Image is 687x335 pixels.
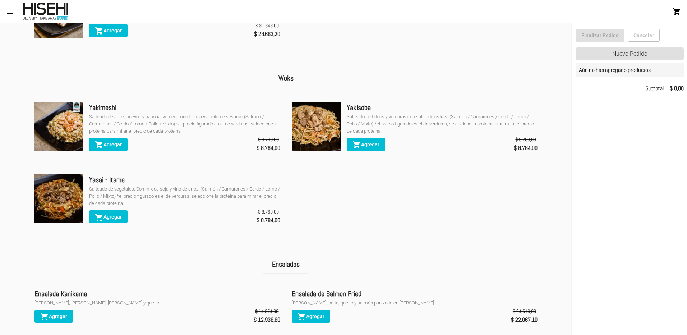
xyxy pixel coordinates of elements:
div: Ensalada de Salmon Fried [292,288,538,299]
div: Salteado de arroz, huevo, zanahoria, verdeo, mix de soja y aceite de sesamo (Salmón / Camarones /... [89,113,280,135]
span: Agregar [298,313,324,319]
img: 9aa37bc6-176a-4f76-8d4a-2a3718fa7d7e.jpg [292,102,341,151]
span: Agregar [40,313,67,319]
button: Agregar [89,138,128,151]
span: $ 9.760,00 [258,136,279,143]
mat-icon: shopping_cart [352,141,361,149]
div: Aún no has agregado productos [576,63,684,77]
button: Agregar [89,210,128,223]
span: $ 9.760,00 [515,136,536,143]
button: Finalizar Pedido [576,29,624,42]
mat-icon: shopping_cart [40,312,49,321]
div: Nuevo Pedido [576,47,684,60]
div: Salteado de vegetales. Con mix de soja y vino de arroz. (Salmón / Camarones / Cerdo / Lomo / Poll... [89,185,280,207]
span: $ 8.784,00 [257,143,280,153]
mat-icon: menu [6,8,14,16]
span: $ 9.760,00 [258,208,279,215]
span: $ 31.848,00 [255,22,279,29]
span: $ 28.663,20 [254,29,280,39]
mat-icon: shopping_cart [95,141,103,149]
span: Agregar [95,214,122,220]
mat-icon: shopping_cart [95,27,103,35]
mat-icon: shopping_cart [298,312,306,321]
span: $ 8.784,00 [257,215,280,225]
img: 2699fb53-3993-48a7-afb3-adc6b9322855.jpg [34,102,84,151]
div: [PERSON_NAME], palta, queso y salmón panizado en [PERSON_NAME]. [292,299,538,307]
button: Agregar [292,310,330,323]
mat-icon: shopping_cart [673,8,681,16]
div: Yakisoba [347,102,538,113]
span: Subtotal [645,83,664,93]
span: $ 22.067,10 [511,315,538,325]
span: Agregar [95,142,122,147]
div: Yakimeshi [89,102,280,113]
button: Cancelar [628,29,660,42]
span: Agregar [352,142,379,147]
div: [PERSON_NAME], [PERSON_NAME], [PERSON_NAME] y queso. [34,299,280,307]
span: $ 14.374,00 [255,308,278,315]
div: Yasai - Itame [89,174,280,185]
div: Salteado de fideos y verduras con salsa de ostras. (Salmón / Camarones / Cerdo / Lomo / Pollo / M... [347,113,538,135]
div: Ensalada Kanikama [34,288,280,299]
span: $ 12.936,60 [254,315,280,325]
mat-icon: shopping_cart [95,213,103,222]
button: Agregar [34,310,73,323]
span: $ 24.519,00 [513,308,536,315]
h2: Woks [270,69,302,87]
button: Agregar [89,24,128,37]
button: Agregar [347,138,385,151]
strong: $ 0,00 [670,83,684,93]
span: Agregar [95,28,122,33]
span: $ 8.784,00 [514,143,538,153]
h2: Ensaladas [263,255,308,274]
img: 335318dc-9905-4575-88e1-00e03d836d55.jpg [34,174,84,223]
